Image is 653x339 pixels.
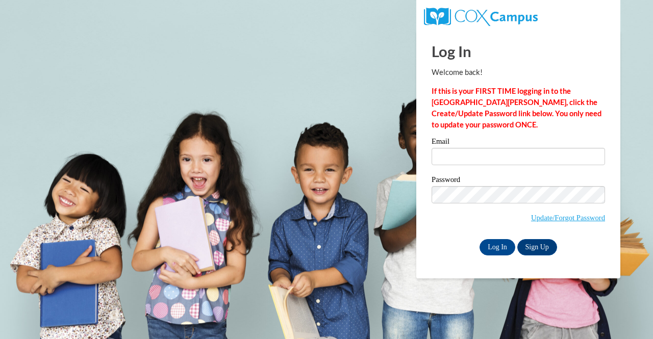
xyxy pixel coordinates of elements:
[424,8,538,26] img: COX Campus
[531,214,605,222] a: Update/Forgot Password
[432,41,605,62] h1: Log In
[480,239,515,255] input: Log In
[432,176,605,186] label: Password
[432,67,605,78] p: Welcome back!
[517,239,557,255] a: Sign Up
[432,87,601,129] strong: If this is your FIRST TIME logging in to the [GEOGRAPHIC_DATA][PERSON_NAME], click the Create/Upd...
[424,12,538,20] a: COX Campus
[432,138,605,148] label: Email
